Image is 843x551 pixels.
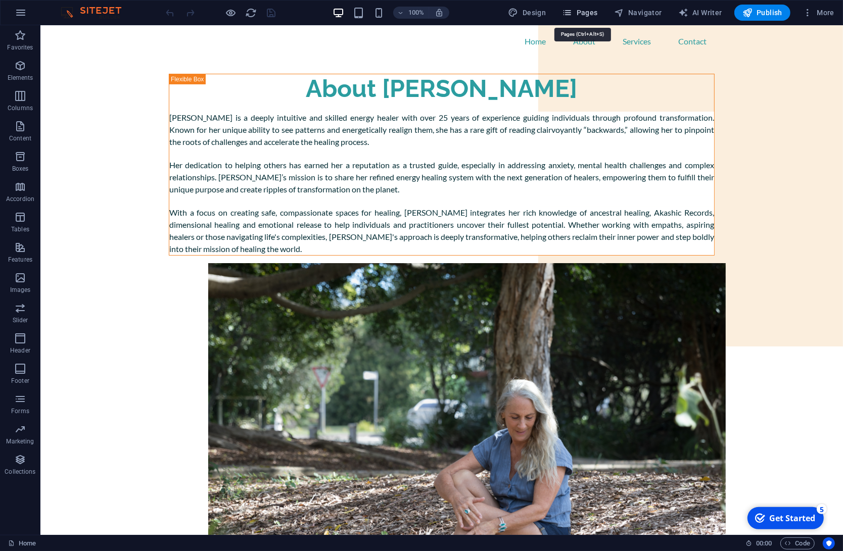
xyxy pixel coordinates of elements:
p: Forms [11,407,29,415]
p: Columns [8,104,33,112]
span: More [803,8,834,18]
i: On resize automatically adjust zoom level to fit chosen device. [435,8,444,17]
span: Code [785,537,810,549]
img: Editor Logo [58,7,134,19]
span: Navigator [614,8,662,18]
p: Slider [13,316,28,324]
span: Pages [562,8,597,18]
button: Design [504,5,550,21]
p: Accordion [6,195,34,203]
button: Navigator [610,5,666,21]
button: 100% [393,7,429,19]
p: Marketing [6,437,34,445]
p: Features [8,256,32,264]
button: More [799,5,838,21]
div: Design (Ctrl+Alt+Y) [504,5,550,21]
span: Design [508,8,546,18]
p: Header [10,346,30,355]
button: Click here to leave preview mode and continue editing [225,7,237,19]
button: Code [780,537,815,549]
p: Images [10,286,31,294]
span: AI Writer [678,8,722,18]
button: Usercentrics [823,537,835,549]
p: Tables [11,225,29,233]
h6: Session time [745,537,772,549]
div: Get Started 5 items remaining, 0% complete [6,4,82,26]
p: Favorites [7,43,33,52]
div: Get Started [27,10,73,21]
button: Pages [558,5,601,21]
span: : [763,539,765,547]
p: Footer [11,377,29,385]
span: Publish [742,8,782,18]
button: Publish [734,5,790,21]
p: Elements [8,74,33,82]
span: 00 00 [756,537,772,549]
a: Click to cancel selection. Double-click to open Pages [8,537,36,549]
button: reload [245,7,257,19]
p: Collections [5,468,35,476]
button: AI Writer [674,5,726,21]
h6: 100% [408,7,425,19]
p: Boxes [12,165,29,173]
p: Content [9,134,31,142]
div: 5 [75,1,85,11]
